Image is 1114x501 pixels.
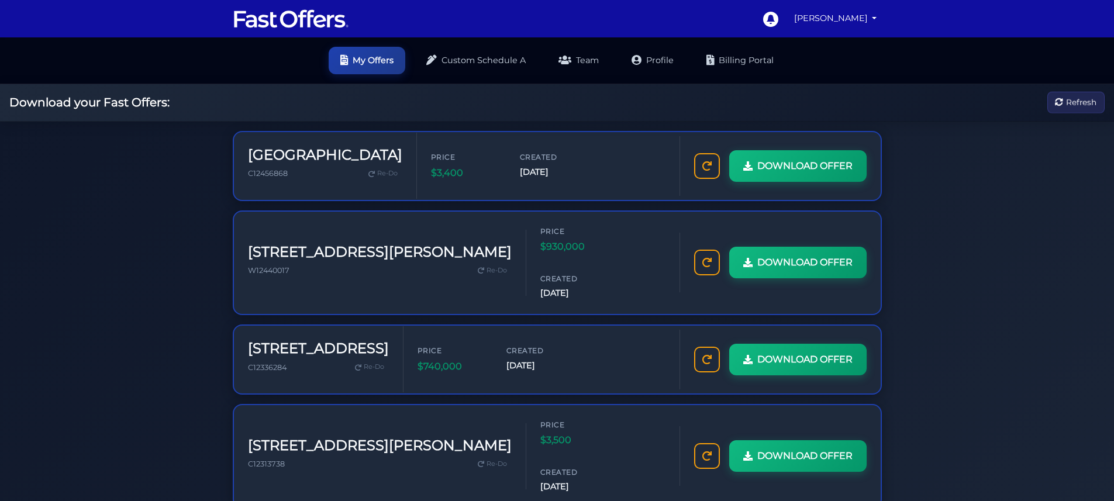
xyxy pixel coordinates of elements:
span: Created [520,151,590,163]
h3: [GEOGRAPHIC_DATA] [248,147,402,164]
span: $3,400 [431,165,501,181]
span: Price [540,419,611,430]
span: C12456868 [248,169,288,178]
a: My Offers [329,47,405,74]
span: Re-Do [487,459,507,469]
span: Created [540,467,611,478]
a: [PERSON_NAME] [789,7,882,30]
span: Price [431,151,501,163]
span: Created [506,345,577,356]
span: DOWNLOAD OFFER [757,255,853,270]
span: DOWNLOAD OFFER [757,158,853,174]
span: $3,500 [540,433,611,448]
span: DOWNLOAD OFFER [757,352,853,367]
span: Refresh [1066,96,1096,109]
span: Re-Do [377,168,398,179]
a: Re-Do [473,263,512,278]
h3: [STREET_ADDRESS][PERSON_NAME] [248,437,512,454]
h3: [STREET_ADDRESS] [248,340,389,357]
a: Re-Do [350,360,389,375]
a: Profile [620,47,685,74]
a: Billing Portal [695,47,785,74]
span: [DATE] [540,480,611,493]
button: Refresh [1047,92,1105,113]
span: Created [540,273,611,284]
span: C12336284 [248,363,287,372]
a: DOWNLOAD OFFER [729,440,867,472]
a: Custom Schedule A [415,47,537,74]
h2: Download your Fast Offers: [9,95,170,109]
a: DOWNLOAD OFFER [729,247,867,278]
a: DOWNLOAD OFFER [729,344,867,375]
span: $740,000 [418,359,488,374]
span: DOWNLOAD OFFER [757,448,853,464]
a: DOWNLOAD OFFER [729,150,867,182]
span: Price [418,345,488,356]
span: [DATE] [520,165,590,179]
span: W12440017 [248,266,289,275]
a: Re-Do [473,457,512,472]
span: $930,000 [540,239,611,254]
span: [DATE] [540,286,611,300]
span: [DATE] [506,359,577,372]
a: Re-Do [364,166,402,181]
a: Team [547,47,611,74]
span: Re-Do [364,362,384,372]
span: C12313738 [248,459,285,468]
span: Re-Do [487,265,507,276]
h3: [STREET_ADDRESS][PERSON_NAME] [248,244,512,261]
span: Price [540,226,611,237]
